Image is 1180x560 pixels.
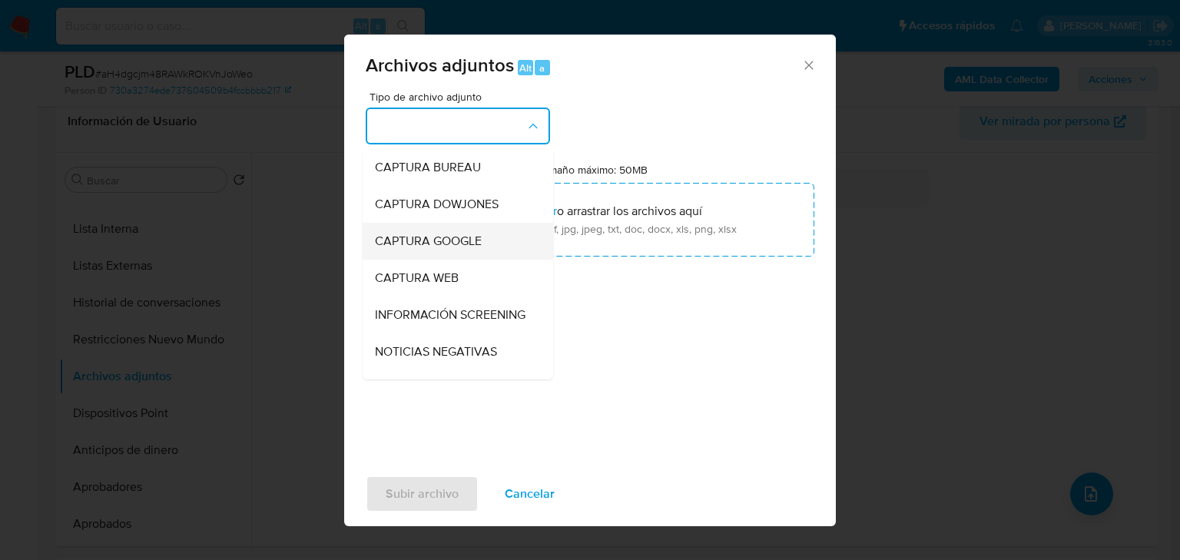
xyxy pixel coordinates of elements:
[519,61,532,75] span: Alt
[801,58,815,71] button: Cerrar
[375,270,459,286] span: CAPTURA WEB
[375,197,499,212] span: CAPTURA DOWJONES
[370,91,554,102] span: Tipo de archivo adjunto
[539,61,545,75] span: a
[375,307,525,323] span: INFORMACIÓN SCREENING
[538,163,648,177] label: Tamaño máximo: 50MB
[366,51,514,78] span: Archivos adjuntos
[505,477,555,511] span: Cancelar
[485,476,575,512] button: Cancelar
[375,234,482,249] span: CAPTURA GOOGLE
[375,160,481,175] span: CAPTURA BUREAU
[375,344,497,360] span: NOTICIAS NEGATIVAS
